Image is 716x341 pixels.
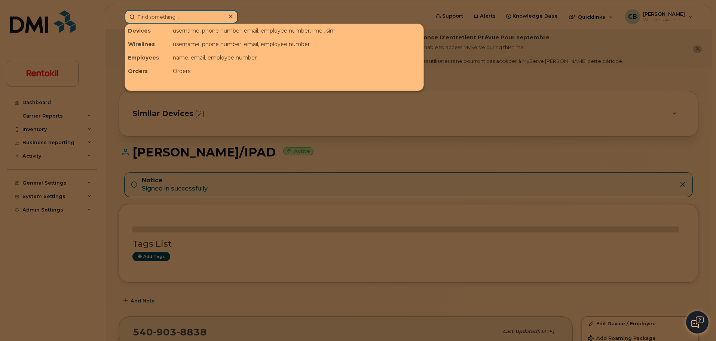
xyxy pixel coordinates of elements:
div: Devices [125,24,170,37]
div: username, phone number, email, employee number, imei, sim [170,24,423,37]
div: Employees [125,51,170,64]
div: Orders [170,64,423,78]
div: name, email, employee number [170,51,423,64]
div: Wirelines [125,37,170,51]
div: Orders [125,64,170,78]
div: username, phone number, email, employee number [170,37,423,51]
img: Open chat [691,316,704,328]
